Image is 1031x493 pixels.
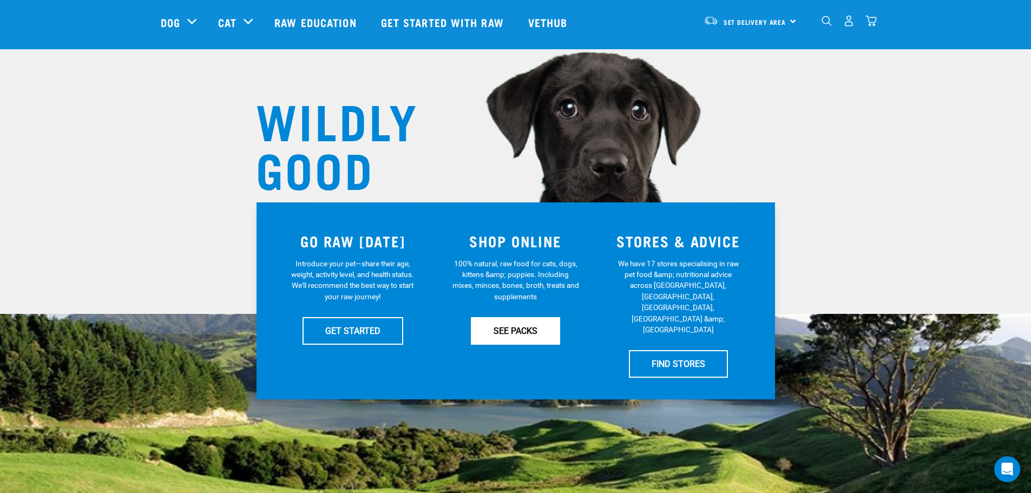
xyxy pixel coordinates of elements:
h3: GO RAW [DATE] [278,233,428,249]
img: van-moving.png [704,16,718,25]
h3: STORES & ADVICE [603,233,753,249]
a: Dog [161,14,180,30]
h1: WILDLY GOOD NUTRITION [256,95,472,241]
h3: SHOP ONLINE [441,233,590,249]
span: Set Delivery Area [724,20,786,24]
img: home-icon-1@2x.png [822,16,832,26]
a: SEE PACKS [471,317,560,344]
p: 100% natural, raw food for cats, dogs, kittens &amp; puppies. Including mixes, minces, bones, bro... [452,258,579,303]
a: GET STARTED [303,317,403,344]
p: Introduce your pet—share their age, weight, activity level, and health status. We'll recommend th... [289,258,416,303]
img: user.png [843,15,855,27]
div: Open Intercom Messenger [994,456,1020,482]
a: Vethub [517,1,581,44]
a: Get started with Raw [370,1,517,44]
a: FIND STORES [629,350,728,377]
img: home-icon@2x.png [865,15,877,27]
a: Cat [218,14,237,30]
p: We have 17 stores specialising in raw pet food &amp; nutritional advice across [GEOGRAPHIC_DATA],... [615,258,742,336]
a: Raw Education [264,1,370,44]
